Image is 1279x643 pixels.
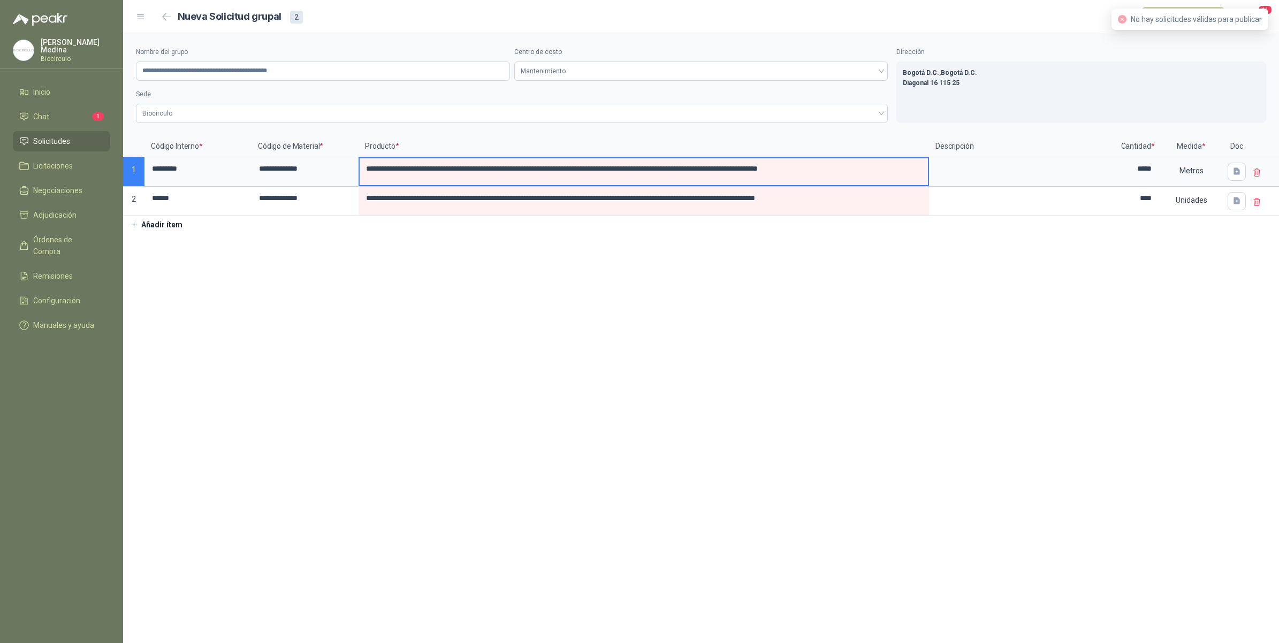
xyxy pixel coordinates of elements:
span: Chat [33,111,49,123]
p: Código de Material [252,136,359,157]
span: Licitaciones [33,160,73,172]
span: Mantenimiento [521,63,882,79]
a: Configuración [13,290,110,311]
a: Chat1 [13,106,110,127]
p: Producto [359,136,929,157]
span: 11 [1258,5,1273,15]
img: Logo peakr [13,13,67,26]
div: Metros [1160,158,1222,183]
div: Unidades [1160,188,1222,212]
p: 1 [123,157,144,187]
h2: Nueva Solicitud grupal [178,9,281,25]
span: 1 [92,112,104,121]
p: [PERSON_NAME] Medina [41,39,110,53]
p: Doc [1223,136,1250,157]
label: Sede [136,89,888,99]
span: Configuración [33,295,80,307]
span: Órdenes de Compra [33,234,100,257]
button: Publicar solicitudes [1141,7,1225,27]
p: Medida [1159,136,1223,157]
label: Nombre del grupo [136,47,510,57]
a: Inicio [13,82,110,102]
div: 2 [290,11,303,24]
span: Remisiones [33,270,73,282]
span: No hay solicitudes válidas para publicar [1131,15,1262,24]
a: Remisiones [13,266,110,286]
label: Dirección [896,47,1266,57]
p: Cantidad [1116,136,1159,157]
a: Licitaciones [13,156,110,176]
span: Biocirculo [142,105,881,121]
span: close-circle [1118,15,1126,24]
p: Descripción [929,136,1116,157]
span: Inicio [33,86,50,98]
p: 2 [123,187,144,216]
span: Adjudicación [33,209,77,221]
button: 11 [1247,7,1266,27]
p: Biocirculo [41,56,110,62]
a: Solicitudes [13,131,110,151]
a: Adjudicación [13,205,110,225]
span: Manuales y ayuda [33,319,94,331]
a: Negociaciones [13,180,110,201]
p: Código Interno [144,136,252,157]
label: Centro de costo [514,47,888,57]
img: Company Logo [13,40,34,60]
a: Manuales y ayuda [13,315,110,335]
a: Órdenes de Compra [13,229,110,262]
span: Solicitudes [33,135,70,147]
p: Diagonal 16 115 25 [903,78,1260,88]
span: Negociaciones [33,185,82,196]
button: Añadir ítem [123,216,189,234]
p: Bogotá D.C. , Bogotá D.C. [903,68,1260,78]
